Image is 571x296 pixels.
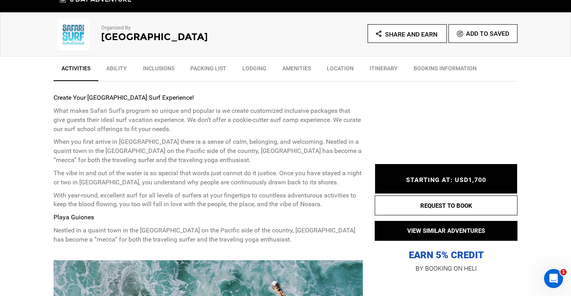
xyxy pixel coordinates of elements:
[375,221,517,241] button: VIEW SIMILAR ADVENTURES
[98,60,135,80] a: Ability
[54,106,363,134] p: What makes Safari Surf’s program so unique and popular is we create customized inclusive packages...
[54,137,363,165] p: When you first arrive in [GEOGRAPHIC_DATA] there is a sense of calm, belonging, and welcoming. Ne...
[385,31,437,38] span: Share and Earn
[54,169,363,187] p: The vibe in and out of the water is so special that words just cannot do it justice. Once you hav...
[54,60,98,81] a: Activities
[54,94,194,101] strong: Create Your [GEOGRAPHIC_DATA] Surf Experience!
[135,60,182,80] a: Inclusions
[375,195,517,215] button: REQUEST TO BOOK
[406,60,485,80] a: BOOKING INFORMATION
[182,60,234,80] a: Packing List
[101,24,264,32] p: Organized By
[54,226,363,244] p: Nestled in a quaint town in the [GEOGRAPHIC_DATA] on the Pacific side of the country, [GEOGRAPHIC...
[544,269,563,288] iframe: Intercom live chat
[319,60,362,80] a: Location
[375,170,517,261] p: EARN 5% CREDIT
[375,263,517,274] p: BY BOOKING ON HELI
[560,269,567,275] span: 1
[362,60,406,80] a: Itinerary
[54,19,93,50] img: img_caa6c8710045b1dbf095483012e5e315.png
[466,30,509,37] span: Add To Saved
[274,60,319,80] a: Amenities
[406,176,486,184] span: STARTING AT: USD1,700
[101,32,264,42] h2: [GEOGRAPHIC_DATA]
[54,191,363,209] p: With year-round, excellent surf for all levels of surfers at your fingertips to countless adventu...
[54,213,94,221] strong: Playa Guiones
[234,60,274,80] a: Lodging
